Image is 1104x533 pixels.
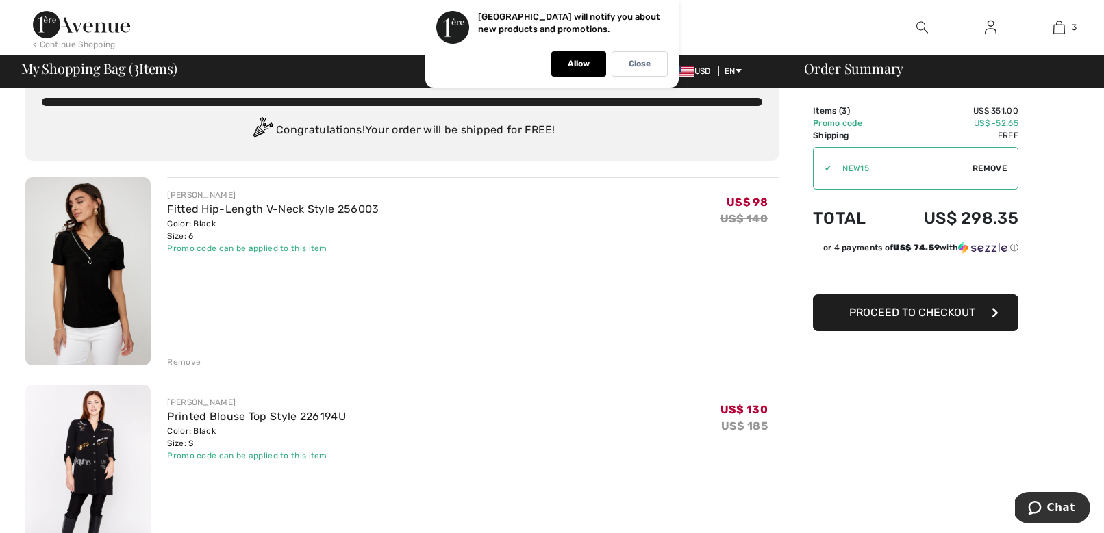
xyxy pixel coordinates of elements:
img: My Bag [1053,19,1065,36]
div: Congratulations! Your order will be shipped for FREE! [42,117,762,144]
div: Color: Black Size: 6 [167,218,379,242]
img: search the website [916,19,928,36]
td: US$ 351.00 [887,105,1018,117]
div: Remove [167,356,201,368]
div: [PERSON_NAME] [167,396,346,408]
td: Items ( ) [813,105,887,117]
p: Allow [568,59,590,69]
div: < Continue Shopping [33,38,116,51]
a: Sign In [974,19,1007,36]
a: Printed Blouse Top Style 226194U [167,410,346,423]
td: US$ 298.35 [887,195,1018,242]
td: Promo code [813,117,887,129]
td: Total [813,195,887,242]
p: Close [629,59,651,69]
span: US$ 74.59 [893,243,940,252]
span: USD [673,66,716,76]
td: US$ -52.65 [887,117,1018,129]
img: US Dollar [673,66,694,77]
iframe: Opens a widget where you can chat to one of our agents [1015,492,1090,526]
div: or 4 payments of with [823,242,1018,254]
img: Sezzle [958,242,1007,254]
span: 3 [842,106,847,116]
span: US$ 98 [727,196,768,209]
div: or 4 payments ofUS$ 74.59withSezzle Click to learn more about Sezzle [813,242,1018,259]
td: Shipping [813,129,887,142]
div: Promo code can be applied to this item [167,450,346,462]
s: US$ 185 [721,419,768,432]
span: 3 [1072,21,1077,34]
span: EN [725,66,742,76]
p: [GEOGRAPHIC_DATA] will notify you about new products and promotions. [478,12,660,34]
span: My Shopping Bag ( Items) [21,62,177,75]
div: Promo code can be applied to this item [167,242,379,255]
div: ✔ [814,162,831,174]
span: Proceed to Checkout [849,306,975,319]
iframe: PayPal-paypal [813,259,1018,289]
div: [PERSON_NAME] [167,189,379,201]
img: My Info [985,19,996,36]
img: 1ère Avenue [33,11,130,38]
span: 3 [133,58,139,76]
img: Congratulation2.svg [249,117,276,144]
img: Fitted Hip-Length V-Neck Style 256003 [25,177,151,365]
button: Proceed to Checkout [813,294,1018,331]
s: US$ 140 [720,212,768,225]
span: Remove [973,162,1007,174]
td: Free [887,129,1018,142]
a: Fitted Hip-Length V-Neck Style 256003 [167,203,379,216]
div: Order Summary [788,62,1096,75]
span: US$ 130 [720,403,768,416]
div: Color: Black Size: S [167,425,346,450]
input: Promo code [831,148,973,189]
a: 3 [1025,19,1092,36]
